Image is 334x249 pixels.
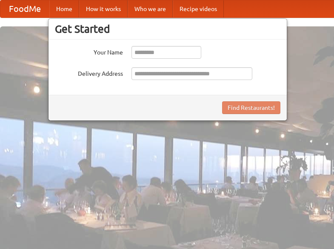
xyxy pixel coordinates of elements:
[128,0,173,17] a: Who we are
[173,0,224,17] a: Recipe videos
[222,101,280,114] button: Find Restaurants!
[79,0,128,17] a: How it works
[55,67,123,78] label: Delivery Address
[49,0,79,17] a: Home
[55,23,280,35] h3: Get Started
[55,46,123,57] label: Your Name
[0,0,49,17] a: FoodMe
